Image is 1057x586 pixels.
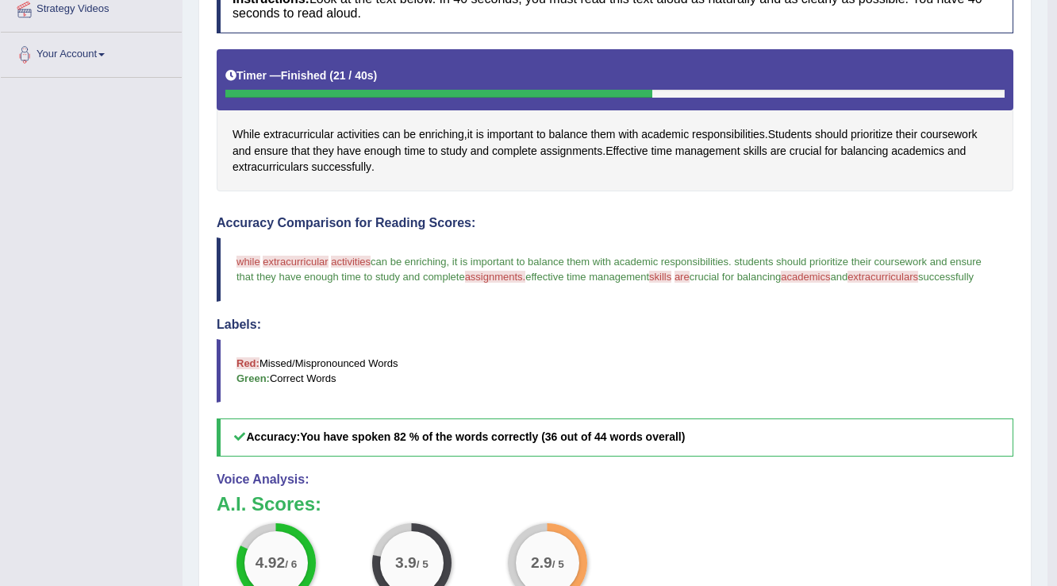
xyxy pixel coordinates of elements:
[291,143,309,160] span: Click to see word definition
[374,69,378,82] b: )
[452,256,728,268] span: it is important to balance them with academic responsibilities
[552,558,563,570] small: / 5
[236,372,270,384] b: Green:
[536,126,546,143] span: Click to see word definition
[404,126,417,143] span: Click to see word definition
[233,143,251,160] span: Click to see word definition
[337,143,361,160] span: Click to see word definition
[891,143,944,160] span: Click to see word definition
[692,126,765,143] span: Click to see word definition
[263,126,334,143] span: Click to see word definition
[947,143,966,160] span: Click to see word definition
[217,49,1013,191] div: , . . .
[675,143,740,160] span: Click to see word definition
[447,256,450,268] span: ,
[312,159,371,175] span: Click to see word definition
[830,271,848,283] span: and
[382,126,401,143] span: Click to see word definition
[331,256,371,268] span: activities
[233,126,260,143] span: Click to see word definition
[281,69,327,82] b: Finished
[675,271,690,283] span: are
[417,558,429,570] small: / 5
[285,558,297,570] small: / 6
[256,553,285,571] big: 4.92
[217,339,1013,403] blockquote: Missed/Mispronounced Words Correct Words
[236,256,260,268] span: while
[371,256,446,268] span: can be enriching
[263,256,328,268] span: extracurricular
[743,143,767,160] span: Click to see word definition
[217,216,1013,230] h4: Accuracy Comparison for Reading Scores:
[471,143,489,160] span: Click to see word definition
[690,271,782,283] span: crucial for balancing
[651,143,671,160] span: Click to see word definition
[337,126,380,143] span: Click to see word definition
[364,143,402,160] span: Click to see word definition
[217,493,321,515] b: A.I. Scores:
[531,553,552,571] big: 2.9
[404,143,425,160] span: Click to see word definition
[333,69,374,82] b: 21 / 40s
[728,256,732,268] span: .
[217,472,1013,487] h4: Voice Analysis:
[467,126,473,143] span: Click to see word definition
[790,143,821,160] span: Click to see word definition
[487,126,533,143] span: Click to see word definition
[590,126,615,143] span: Click to see word definition
[313,143,333,160] span: Click to see word definition
[851,126,893,143] span: Click to see word definition
[217,318,1013,332] h4: Labels:
[605,143,648,160] span: Click to see word definition
[815,126,848,143] span: Click to see word definition
[254,143,288,160] span: Click to see word definition
[768,126,812,143] span: Click to see word definition
[300,430,685,443] b: You have spoken 82 % of the words correctly (36 out of 44 words overall)
[921,126,978,143] span: Click to see word definition
[824,143,837,160] span: Click to see word definition
[429,143,438,160] span: Click to see word definition
[225,70,377,82] h5: Timer —
[618,126,638,143] span: Click to see word definition
[1,33,182,72] a: Your Account
[848,271,918,283] span: extracurriculars
[548,126,587,143] span: Click to see word definition
[440,143,467,160] span: Click to see word definition
[419,126,464,143] span: Click to see word definition
[781,271,830,283] span: academics
[649,271,671,283] span: skills
[395,553,417,571] big: 3.9
[465,271,526,283] span: assignments.
[840,143,888,160] span: Click to see word definition
[476,126,484,143] span: Click to see word definition
[896,126,917,143] span: Click to see word definition
[233,159,309,175] span: Click to see word definition
[918,271,974,283] span: successfully
[540,143,603,160] span: Click to see word definition
[236,357,259,369] b: Red:
[492,143,537,160] span: Click to see word definition
[525,271,649,283] span: effective time management
[329,69,333,82] b: (
[217,418,1013,456] h5: Accuracy:
[771,143,786,160] span: Click to see word definition
[641,126,689,143] span: Click to see word definition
